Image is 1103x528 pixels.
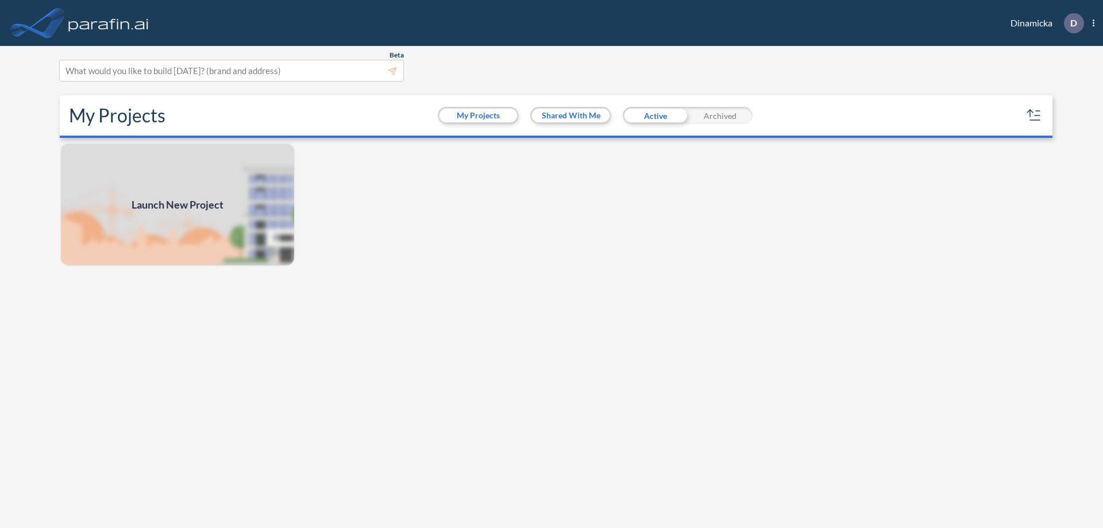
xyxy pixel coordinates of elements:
[66,11,151,34] img: logo
[69,105,165,126] h2: My Projects
[389,51,404,60] span: Beta
[60,142,295,267] a: Launch New Project
[1070,18,1077,28] p: D
[532,109,610,122] button: Shared With Me
[688,107,753,124] div: Archived
[1025,106,1043,125] button: sort
[623,107,688,124] div: Active
[439,109,517,122] button: My Projects
[60,142,295,267] img: add
[993,13,1094,33] div: Dinamicka
[132,197,223,213] span: Launch New Project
